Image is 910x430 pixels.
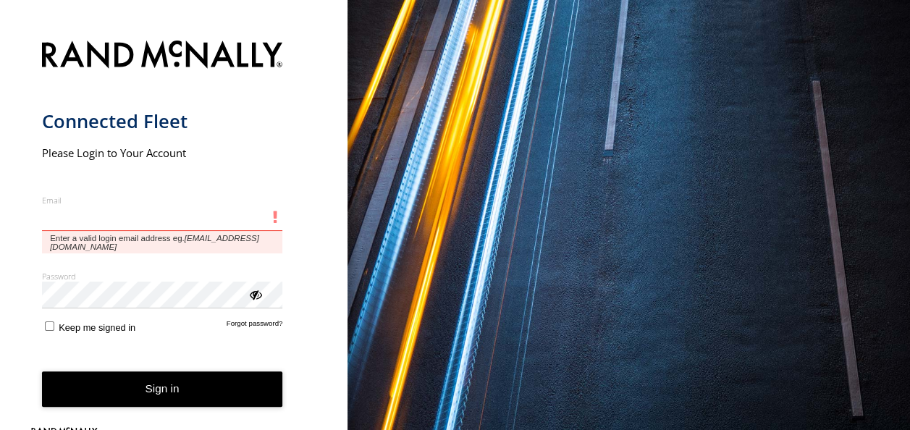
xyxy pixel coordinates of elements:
[50,234,259,251] em: [EMAIL_ADDRESS][DOMAIN_NAME]
[45,321,54,331] input: Keep me signed in
[227,319,283,333] a: Forgot password?
[59,322,135,333] span: Keep me signed in
[42,146,283,160] h2: Please Login to Your Account
[42,109,283,133] h1: Connected Fleet
[42,195,283,206] label: Email
[248,287,262,301] div: ViewPassword
[42,231,283,253] span: Enter a valid login email address eg.
[42,271,283,282] label: Password
[42,38,283,75] img: Rand McNally
[42,371,283,407] button: Sign in
[42,32,306,430] form: main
